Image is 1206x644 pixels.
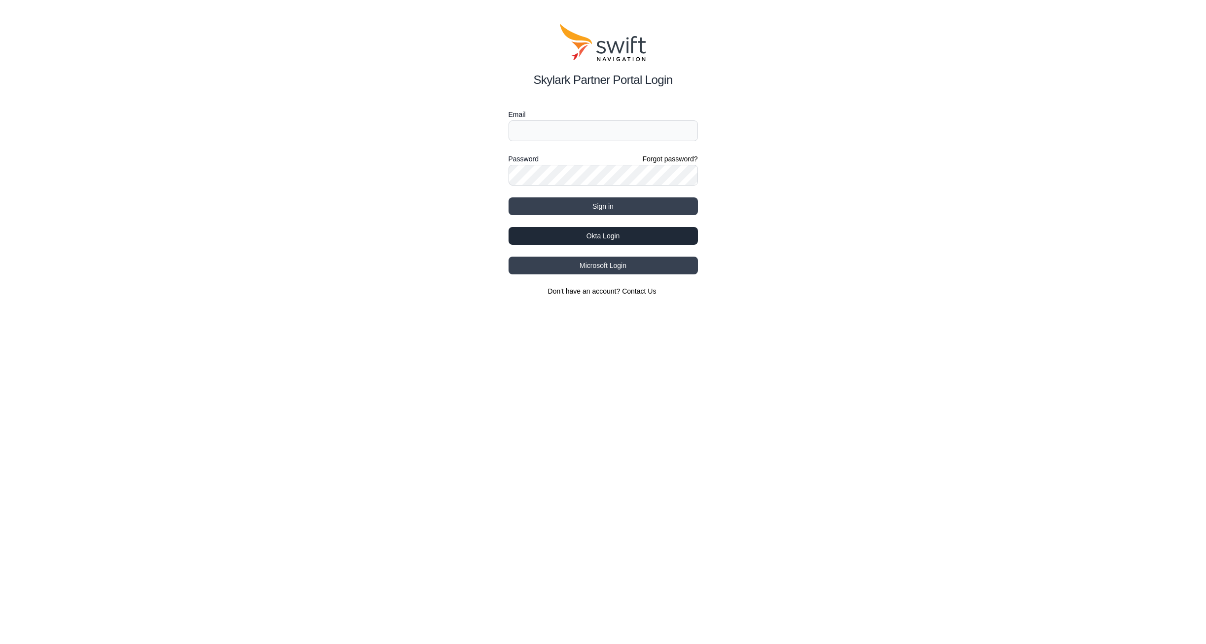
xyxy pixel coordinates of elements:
button: Okta Login [509,227,698,245]
h2: Skylark Partner Portal Login [509,71,698,89]
a: Forgot password? [642,154,697,164]
label: Email [509,109,698,120]
a: Contact Us [622,287,656,295]
section: Don't have an account? [509,286,698,296]
button: Microsoft Login [509,257,698,274]
label: Password [509,153,539,165]
button: Sign in [509,197,698,215]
